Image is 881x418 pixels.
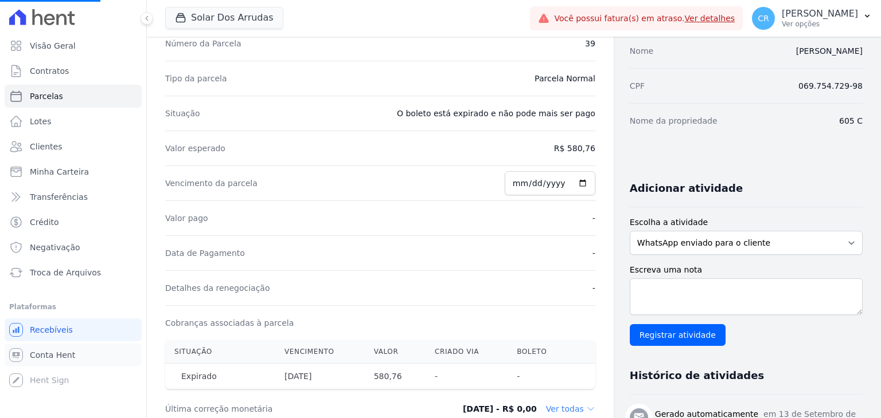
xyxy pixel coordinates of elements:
[5,236,142,259] a: Negativação
[592,212,595,224] dd: -
[165,7,283,29] button: Solar Dos Arrudas
[798,80,863,92] dd: 069.754.729-98
[165,108,200,119] dt: Situação
[546,403,595,415] dd: Ver todas
[630,369,764,382] h3: Histórico de atividades
[630,80,645,92] dt: CPF
[165,247,245,259] dt: Data de Pagamento
[30,242,80,253] span: Negativação
[5,85,142,108] a: Parcelas
[365,340,426,364] th: Valor
[165,143,225,154] dt: Valor esperado
[30,40,76,52] span: Visão Geral
[5,344,142,366] a: Conta Hent
[165,403,420,415] dt: Última correção monetária
[630,182,743,195] h3: Adicionar atividade
[165,212,208,224] dt: Valor pago
[30,141,62,152] span: Clientes
[5,110,142,133] a: Lotes
[5,135,142,158] a: Clientes
[426,340,508,364] th: Criado via
[554,143,595,154] dd: R$ 580,76
[758,14,769,22] span: CR
[782,8,858,19] p: [PERSON_NAME]
[30,267,101,278] span: Troca de Arquivos
[30,324,73,336] span: Recebíveis
[426,364,508,389] th: -
[5,160,142,183] a: Minha Carteira
[30,349,75,361] span: Conta Hent
[535,73,595,84] dd: Parcela Normal
[30,116,52,127] span: Lotes
[782,19,858,29] p: Ver opções
[630,264,863,276] label: Escreva uma nota
[165,73,227,84] dt: Tipo da parcela
[463,403,537,415] dd: [DATE] - R$ 0,00
[592,247,595,259] dd: -
[9,300,137,314] div: Plataformas
[165,38,241,49] dt: Número da Parcela
[554,13,735,25] span: Você possui fatura(s) em atraso.
[630,324,726,346] input: Registrar atividade
[30,191,88,203] span: Transferências
[630,115,718,127] dt: Nome da propriedade
[585,38,595,49] dd: 39
[796,46,863,56] a: [PERSON_NAME]
[839,115,863,127] dd: 605 C
[685,14,735,23] a: Ver detalhes
[592,282,595,294] dd: -
[630,45,653,57] dt: Nome
[30,90,63,102] span: Parcelas
[275,364,365,389] th: [DATE]
[5,261,142,284] a: Troca de Arquivos
[5,211,142,234] a: Crédito
[5,318,142,341] a: Recebíveis
[365,364,426,389] th: 580,76
[508,364,571,389] th: -
[630,216,863,228] label: Escolha a atividade
[174,370,224,382] span: Expirado
[743,2,881,34] button: CR [PERSON_NAME] Ver opções
[30,166,89,178] span: Minha Carteira
[508,340,571,364] th: Boleto
[165,282,270,294] dt: Detalhes da renegociação
[5,60,142,82] a: Contratos
[165,340,275,364] th: Situação
[397,108,595,119] dd: O boleto está expirado e não pode mais ser pago
[30,65,69,77] span: Contratos
[30,216,59,228] span: Crédito
[5,186,142,208] a: Transferências
[165,317,294,329] dt: Cobranças associadas à parcela
[5,34,142,57] a: Visão Geral
[165,178,258,189] dt: Vencimento da parcela
[275,340,365,364] th: Vencimento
